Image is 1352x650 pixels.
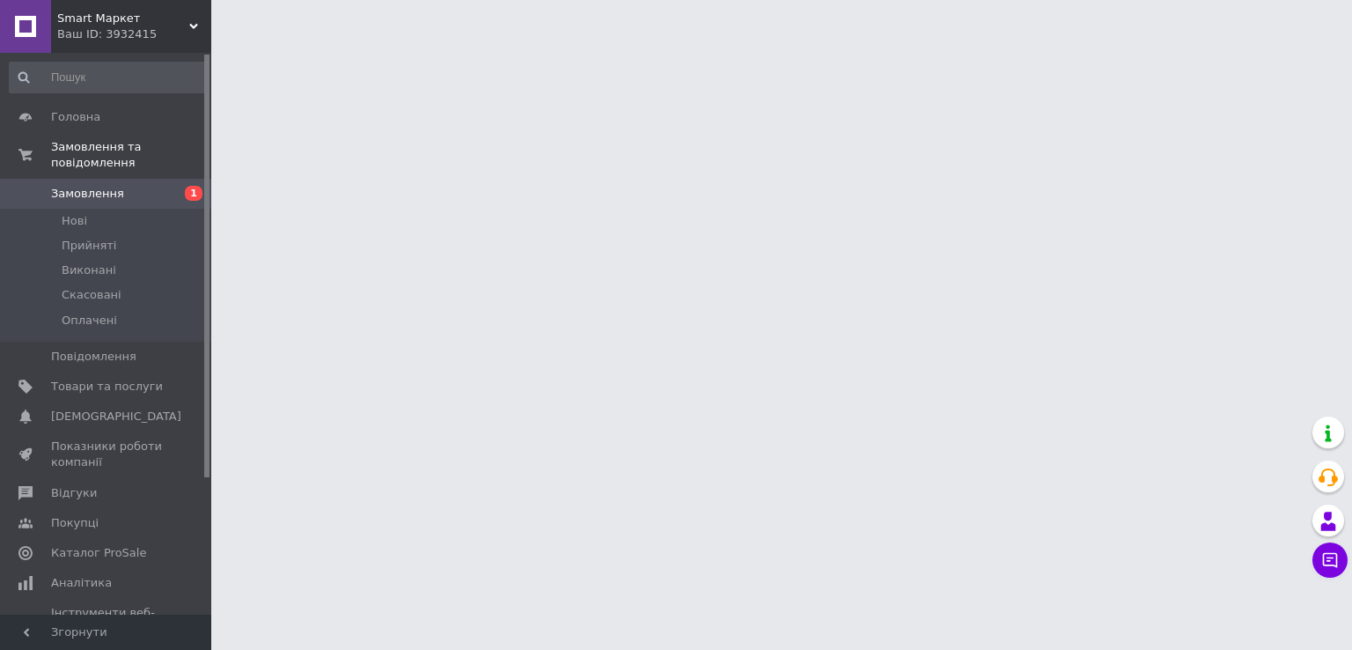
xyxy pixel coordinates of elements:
span: Smart Маркет [57,11,189,26]
span: Прийняті [62,238,116,254]
div: Ваш ID: 3932415 [57,26,211,42]
span: Замовлення [51,186,124,202]
span: Відгуки [51,485,97,501]
span: Повідомлення [51,349,136,365]
span: Замовлення та повідомлення [51,139,211,171]
span: Нові [62,213,87,229]
span: 1 [185,186,202,201]
span: Показники роботи компанії [51,439,163,470]
input: Пошук [9,62,208,93]
span: Інструменти веб-майстра та SEO [51,605,163,637]
span: Каталог ProSale [51,545,146,561]
span: Виконані [62,262,116,278]
span: Покупці [51,515,99,531]
span: Оплачені [62,313,117,329]
span: Товари та послуги [51,379,163,395]
span: Скасовані [62,287,121,303]
span: Головна [51,109,100,125]
span: Аналітика [51,575,112,591]
span: [DEMOGRAPHIC_DATA] [51,409,181,425]
button: Чат з покупцем [1312,543,1348,578]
